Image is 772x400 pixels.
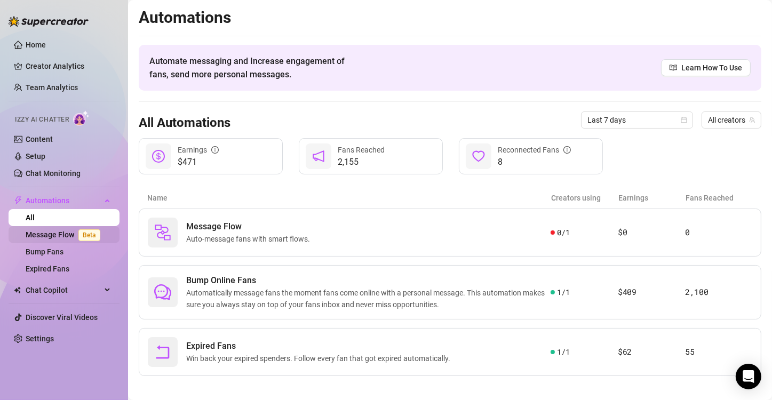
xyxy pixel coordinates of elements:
[26,135,53,143] a: Content
[618,192,686,204] article: Earnings
[26,282,101,299] span: Chat Copilot
[749,117,755,123] span: team
[186,287,551,310] span: Automatically message fans the moment fans come online with a personal message. This automation m...
[670,64,677,71] span: read
[154,224,171,241] img: svg%3e
[563,146,571,154] span: info-circle
[557,286,569,298] span: 1 / 1
[26,192,101,209] span: Automations
[26,41,46,49] a: Home
[681,117,687,123] span: calendar
[147,192,551,204] article: Name
[681,62,742,74] span: Learn How To Use
[498,156,571,169] span: 8
[618,346,685,358] article: $62
[618,226,685,239] article: $0
[14,286,21,294] img: Chat Copilot
[14,196,22,205] span: thunderbolt
[178,144,219,156] div: Earnings
[211,146,219,154] span: info-circle
[685,286,752,299] article: 2,100
[472,150,485,163] span: heart
[26,83,78,92] a: Team Analytics
[618,286,685,299] article: $409
[312,150,325,163] span: notification
[186,353,455,364] span: Win back your expired spenders. Follow every fan that got expired automatically.
[15,115,69,125] span: Izzy AI Chatter
[26,213,35,222] a: All
[186,340,455,353] span: Expired Fans
[557,227,569,238] span: 0 / 1
[686,192,753,204] article: Fans Reached
[685,346,752,358] article: 55
[685,226,752,239] article: 0
[186,233,314,245] span: Auto-message fans with smart flows.
[26,313,98,322] a: Discover Viral Videos
[661,59,751,76] a: Learn How To Use
[587,112,687,128] span: Last 7 days
[78,229,100,241] span: Beta
[178,156,219,169] span: $471
[557,346,569,358] span: 1 / 1
[9,16,89,27] img: logo-BBDzfeDw.svg
[736,364,761,389] div: Open Intercom Messenger
[26,230,105,239] a: Message FlowBeta
[498,144,571,156] div: Reconnected Fans
[338,156,385,169] span: 2,155
[26,152,45,161] a: Setup
[708,112,755,128] span: All creators
[149,54,355,81] span: Automate messaging and Increase engagement of fans, send more personal messages.
[26,169,81,178] a: Chat Monitoring
[186,220,314,233] span: Message Flow
[139,115,230,132] h3: All Automations
[152,150,165,163] span: dollar
[26,58,111,75] a: Creator Analytics
[73,110,90,126] img: AI Chatter
[551,192,618,204] article: Creators using
[338,146,385,154] span: Fans Reached
[26,247,63,256] a: Bump Fans
[26,265,69,273] a: Expired Fans
[186,274,551,287] span: Bump Online Fans
[26,334,54,343] a: Settings
[154,343,171,361] span: rollback
[139,7,761,28] h2: Automations
[154,284,171,301] span: comment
